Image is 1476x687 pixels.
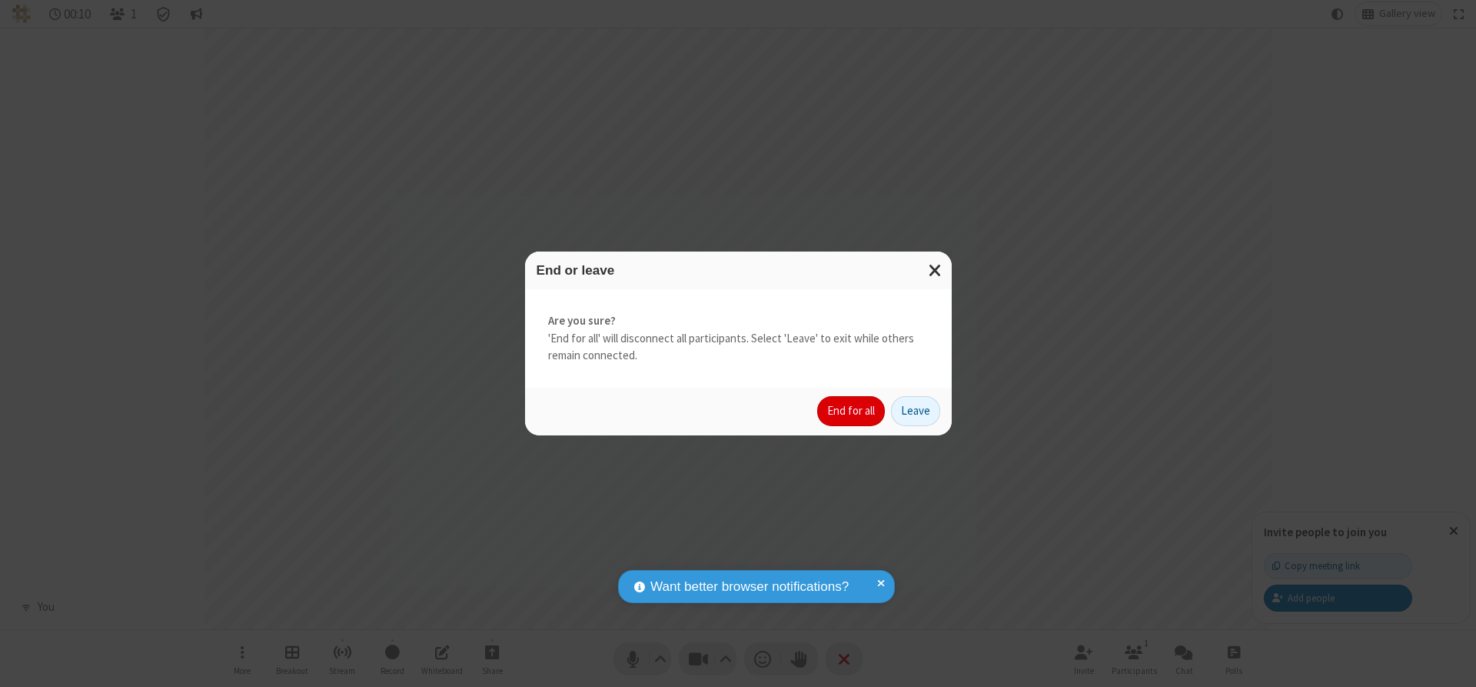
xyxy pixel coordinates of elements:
div: 'End for all' will disconnect all participants. Select 'Leave' to exit while others remain connec... [525,289,952,388]
button: Close modal [919,252,952,289]
span: Want better browser notifications? [650,577,849,597]
button: End for all [817,396,885,427]
h3: End or leave [537,263,940,278]
strong: Are you sure? [548,312,929,330]
button: Leave [891,396,940,427]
